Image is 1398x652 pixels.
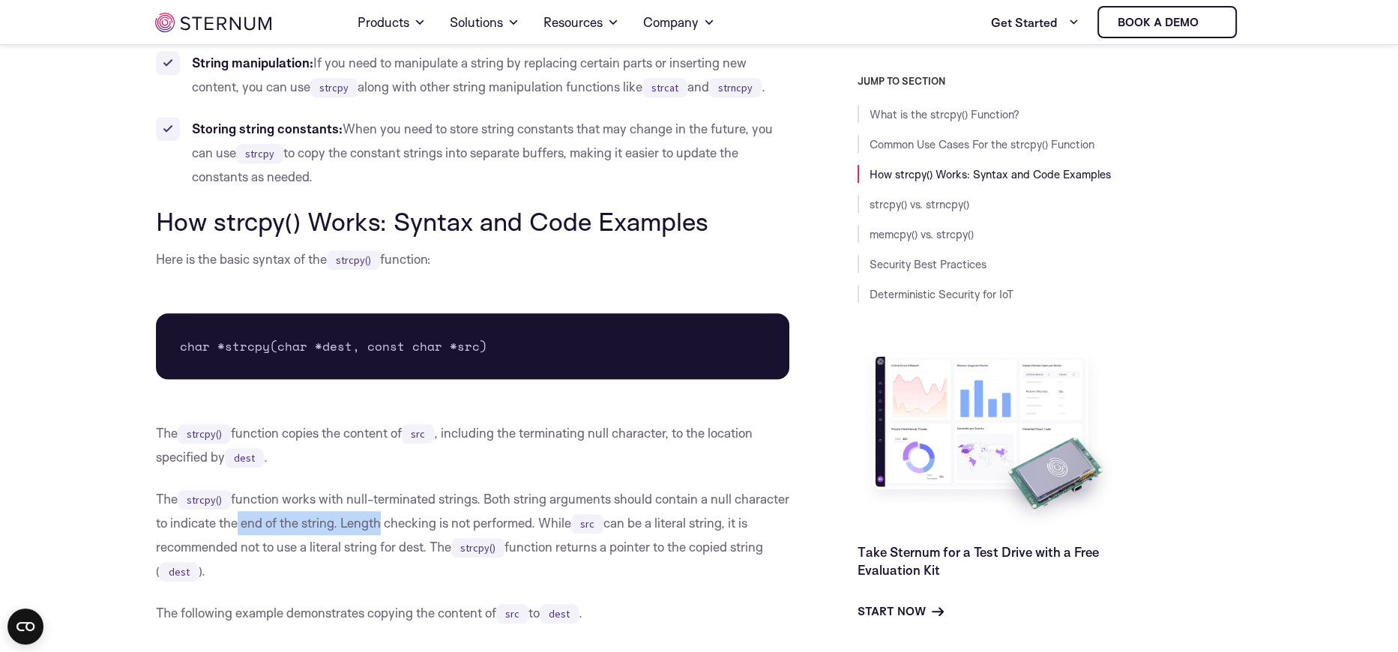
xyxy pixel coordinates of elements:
strong: String manipulation: [192,55,313,70]
code: strcpy() [327,250,380,270]
li: If you need to manipulate a string by replacing certain parts or inserting new content, you can u... [156,51,790,99]
h3: JUMP TO SECTION [858,75,1243,87]
code: strcpy() [178,490,231,510]
p: Here is the basic syntax of the function: [156,247,790,271]
code: strcpy() [178,424,231,444]
a: strcpy() vs. strncpy() [870,197,969,211]
code: strcat [642,78,687,97]
code: dest [160,562,199,582]
code: src [402,424,434,444]
strong: Storing string constants: [192,121,343,136]
pre: char *strcpy(char *dest, const char *src) [156,313,790,379]
a: Start Now [858,603,944,621]
h2: How strcpy() Works: Syntax and Code Examples [156,207,790,235]
a: Take Sternum for a Test Drive with a Free Evaluation Kit [858,544,1099,578]
code: dest [225,448,264,468]
a: Resources [543,1,619,43]
a: How strcpy() Works: Syntax and Code Examples [870,167,1111,181]
img: sternum iot [1205,16,1217,28]
a: Solutions [450,1,519,43]
code: strcpy [236,144,283,163]
a: Products [358,1,426,43]
li: When you need to store string constants that may change in the future, you can use to copy the co... [156,117,790,189]
a: What is the strcpy() Function? [870,107,1019,121]
p: The function copies the content of , including the terminating null character, to the location sp... [156,421,790,469]
a: Security Best Practices [870,257,986,271]
a: Deterministic Security for IoT [870,287,1013,301]
button: Open CMP widget [7,609,43,645]
p: The following example demonstrates copying the content of to . [156,601,790,625]
code: src [496,604,528,624]
a: Common Use Cases For the strcpy() Function [870,137,1094,151]
p: The function works with null-terminated strings. Both string arguments should contain a null char... [156,487,790,583]
a: Get Started [991,7,1079,37]
img: sternum iot [155,13,271,32]
a: Book a demo [1097,6,1237,38]
a: Company [643,1,715,43]
code: strcpy [310,78,358,97]
a: memcpy() vs. strcpy() [870,227,974,241]
img: Take Sternum for a Test Drive with a Free Evaluation Kit [858,345,1120,531]
code: src [571,514,603,534]
code: strncpy [709,78,762,97]
code: strcpy() [451,538,504,558]
code: dest [540,604,579,624]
